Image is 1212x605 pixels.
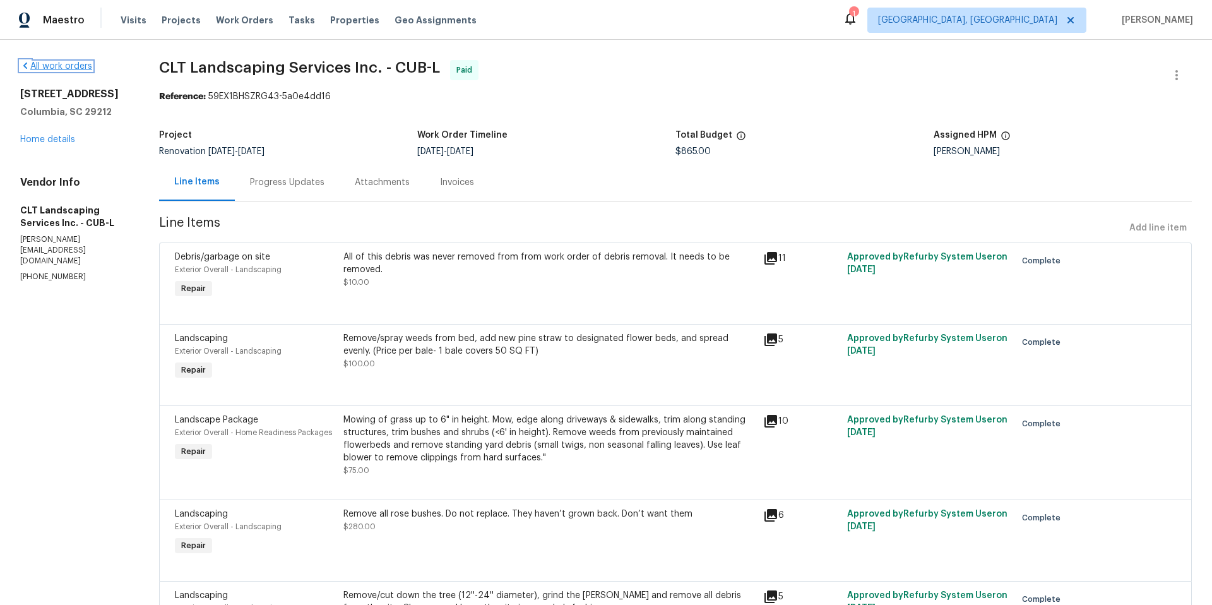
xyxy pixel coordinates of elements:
div: [PERSON_NAME] [934,147,1192,156]
span: [PERSON_NAME] [1117,14,1193,27]
div: 59EX1BHSZRG43-5a0e4dd16 [159,90,1192,103]
span: Exterior Overall - Landscaping [175,347,282,355]
h5: Columbia, SC 29212 [20,105,129,118]
div: Progress Updates [250,176,324,189]
span: Landscaping [175,334,228,343]
h5: CLT Landscaping Services Inc. - CUB-L [20,204,129,229]
span: [DATE] [238,147,264,156]
div: Mowing of grass up to 6" in height. Mow, edge along driveways & sidewalks, trim along standing st... [343,414,756,464]
span: Landscaping [175,591,228,600]
span: [DATE] [847,265,876,274]
b: Reference: [159,92,206,101]
span: Exterior Overall - Landscaping [175,266,282,273]
a: Home details [20,135,75,144]
span: - [208,147,264,156]
span: Repair [176,445,211,458]
a: All work orders [20,62,92,71]
span: The hpm assigned to this work order. [1001,131,1011,147]
p: [PHONE_NUMBER] [20,272,129,282]
span: Visits [121,14,146,27]
span: Projects [162,14,201,27]
span: Properties [330,14,379,27]
div: Remove all rose bushes. Do not replace. They haven’t grown back. Don’t want them [343,508,756,520]
span: Approved by Refurby System User on [847,334,1007,356]
span: $865.00 [675,147,711,156]
span: Complete [1022,336,1066,349]
div: Invoices [440,176,474,189]
div: Remove/spray weeds from bed, add new pine straw to designated flower beds, and spread evenly. (Pr... [343,332,756,357]
div: 11 [763,251,840,266]
h2: [STREET_ADDRESS] [20,88,129,100]
span: Tasks [288,16,315,25]
span: Complete [1022,255,1066,267]
span: Debris/garbage on site [175,253,270,261]
span: $280.00 [343,523,376,530]
h4: Vendor Info [20,176,129,189]
span: $100.00 [343,360,375,368]
span: $10.00 [343,279,369,286]
div: 1 [849,8,858,20]
span: Approved by Refurby System User on [847,510,1007,531]
span: Approved by Refurby System User on [847,416,1007,437]
div: Line Items [174,176,220,188]
span: - [417,147,473,156]
span: [GEOGRAPHIC_DATA], [GEOGRAPHIC_DATA] [878,14,1057,27]
div: All of this debris was never removed from from work order of debris removal. It needs to be removed. [343,251,756,276]
span: Paid [456,64,477,76]
span: [DATE] [847,522,876,531]
span: [DATE] [208,147,235,156]
span: $75.00 [343,467,369,474]
span: [DATE] [447,147,473,156]
span: Repair [176,282,211,295]
span: Complete [1022,512,1066,524]
span: Maestro [43,14,85,27]
span: Exterior Overall - Landscaping [175,523,282,530]
div: 6 [763,508,840,523]
span: [DATE] [847,347,876,356]
div: 5 [763,589,840,604]
span: Geo Assignments [395,14,477,27]
p: [PERSON_NAME][EMAIL_ADDRESS][DOMAIN_NAME] [20,234,129,267]
span: The total cost of line items that have been proposed by Opendoor. This sum includes line items th... [736,131,746,147]
h5: Total Budget [675,131,732,140]
span: [DATE] [417,147,444,156]
span: Exterior Overall - Home Readiness Packages [175,429,332,436]
span: CLT Landscaping Services Inc. - CUB-L [159,60,440,75]
div: 10 [763,414,840,429]
span: Landscape Package [175,416,258,424]
div: Attachments [355,176,410,189]
h5: Project [159,131,192,140]
span: Line Items [159,217,1124,240]
span: Renovation [159,147,264,156]
span: Repair [176,539,211,552]
span: Repair [176,364,211,376]
div: 5 [763,332,840,347]
span: Work Orders [216,14,273,27]
h5: Work Order Timeline [417,131,508,140]
span: Approved by Refurby System User on [847,253,1007,274]
span: Landscaping [175,510,228,518]
h5: Assigned HPM [934,131,997,140]
span: Complete [1022,417,1066,430]
span: [DATE] [847,428,876,437]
